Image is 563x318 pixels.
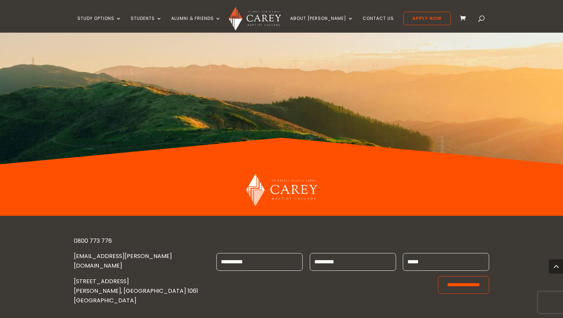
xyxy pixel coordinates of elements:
[290,16,353,33] a: About [PERSON_NAME]
[171,16,221,33] a: Alumni & Friends
[363,16,394,33] a: Contact Us
[403,12,451,25] a: Apply Now
[74,252,172,270] a: [EMAIL_ADDRESS][PERSON_NAME][DOMAIN_NAME]
[74,276,204,306] p: [STREET_ADDRESS] [PERSON_NAME], [GEOGRAPHIC_DATA] 1061 [GEOGRAPHIC_DATA]
[77,16,121,33] a: Study Options
[131,16,162,33] a: Students
[229,7,281,31] img: Carey Baptist College
[74,237,112,245] a: 0800 773 776
[246,200,317,208] a: Carey Baptist College
[246,174,317,206] img: Carey Baptist College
